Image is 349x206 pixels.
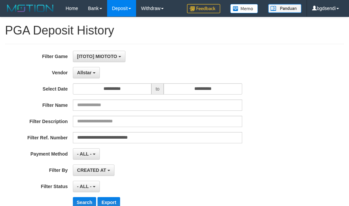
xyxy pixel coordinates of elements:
span: to [151,83,164,95]
button: CREATED AT [73,165,115,176]
span: - ALL - [77,184,92,189]
span: [ITOTO] MIOTOTO [77,54,117,59]
img: MOTION_logo.png [5,3,56,13]
button: - ALL - [73,148,100,160]
span: Allstar [77,70,92,75]
span: CREATED AT [77,168,106,173]
button: - ALL - [73,181,100,192]
img: Button%20Memo.svg [230,4,258,13]
span: - ALL - [77,151,92,157]
h1: PGA Deposit History [5,24,344,37]
img: Feedback.jpg [187,4,220,13]
img: panduan.png [268,4,301,13]
button: Allstar [73,67,100,78]
button: [ITOTO] MIOTOTO [73,51,125,62]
